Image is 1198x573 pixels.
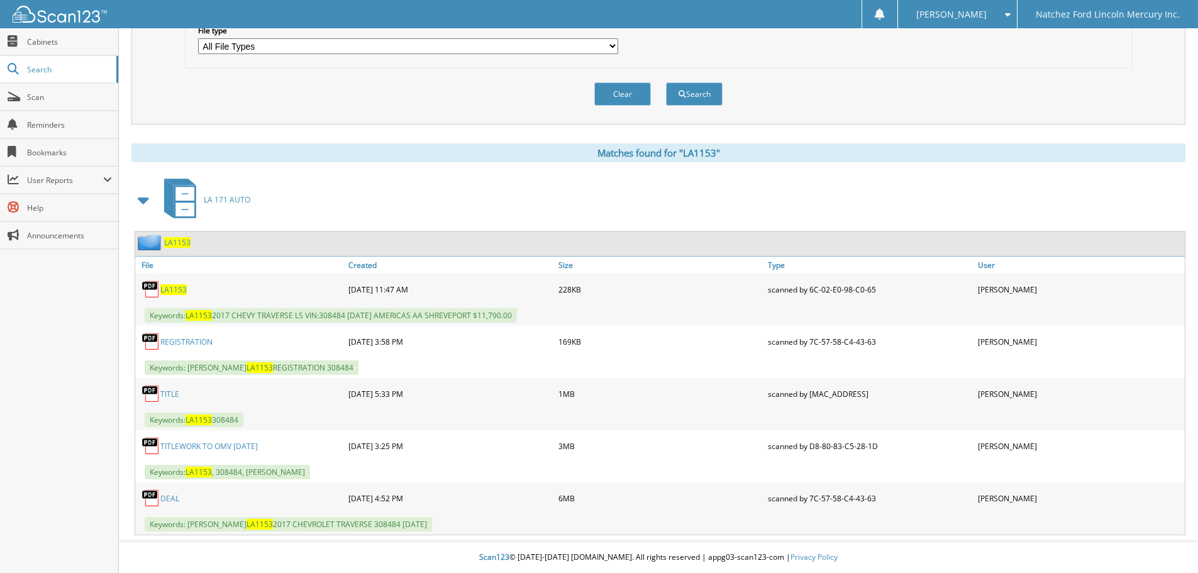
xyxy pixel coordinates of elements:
[160,389,179,399] a: TITLE
[594,82,651,106] button: Clear
[164,237,191,248] a: LA1153
[345,329,555,354] div: [DATE] 3:58 PM
[555,277,765,302] div: 228KB
[247,519,273,530] span: LA1153
[119,542,1198,573] div: © [DATE]-[DATE] [DOMAIN_NAME]. All rights reserved | appg03-scan123-com |
[975,486,1185,511] div: [PERSON_NAME]
[765,433,975,459] div: scanned by D8-80-83-C5-28-1D
[131,143,1185,162] div: Matches found for "LA1153"
[141,437,160,455] img: PDF.png
[765,329,975,354] div: scanned by 7C-57-58-C4-43-63
[555,486,765,511] div: 6MB
[198,25,618,36] label: File type
[345,257,555,274] a: Created
[145,360,358,375] span: Keywords: [PERSON_NAME] REGISTRATION 308484
[27,203,112,213] span: Help
[160,284,187,295] a: LA1153
[345,381,555,406] div: [DATE] 5:33 PM
[145,517,432,531] span: Keywords: [PERSON_NAME] 2017 CHEVROLET TRAVERSE 308484 [DATE]
[186,310,212,321] span: LA1153
[27,64,110,75] span: Search
[141,280,160,299] img: PDF.png
[160,493,179,504] a: DEAL
[555,329,765,354] div: 169KB
[157,175,250,225] a: LA 171 AUTO
[765,486,975,511] div: scanned by 7C-57-58-C4-43-63
[27,92,112,103] span: Scan
[186,414,212,425] span: LA1153
[145,465,310,479] span: Keywords: , 308484, [PERSON_NAME]
[145,308,517,323] span: Keywords: 2017 CHEVY TRAVERSE LS VIN:308484 [DATE] AMERICAS AA SHREVEPORT $11,790.00
[27,230,112,241] span: Announcements
[975,381,1185,406] div: [PERSON_NAME]
[27,36,112,47] span: Cabinets
[204,194,250,205] span: LA 171 AUTO
[141,384,160,403] img: PDF.png
[135,257,345,274] a: File
[975,329,1185,354] div: [PERSON_NAME]
[345,486,555,511] div: [DATE] 4:52 PM
[1036,11,1180,18] span: Natchez Ford Lincoln Mercury Inc.
[345,277,555,302] div: [DATE] 11:47 AM
[141,489,160,508] img: PDF.png
[247,362,273,373] span: LA1153
[975,277,1185,302] div: [PERSON_NAME]
[160,337,213,347] a: REGISTRATION
[27,147,112,158] span: Bookmarks
[160,441,258,452] a: TITLEWORK TO OMV [DATE]
[1135,513,1198,573] iframe: Chat Widget
[555,433,765,459] div: 3MB
[975,433,1185,459] div: [PERSON_NAME]
[345,433,555,459] div: [DATE] 3:25 PM
[27,120,112,130] span: Reminders
[765,257,975,274] a: Type
[790,552,838,562] a: Privacy Policy
[975,257,1185,274] a: User
[916,11,987,18] span: [PERSON_NAME]
[138,235,164,250] img: folder2.png
[666,82,723,106] button: Search
[765,277,975,302] div: scanned by 6C-02-E0-98-C0-65
[479,552,509,562] span: Scan123
[555,381,765,406] div: 1MB
[141,332,160,351] img: PDF.png
[27,175,103,186] span: User Reports
[765,381,975,406] div: scanned by [MAC_ADDRESS]
[555,257,765,274] a: Size
[145,413,243,427] span: Keywords: 308484
[186,467,212,477] span: LA1153
[13,6,107,23] img: scan123-logo-white.svg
